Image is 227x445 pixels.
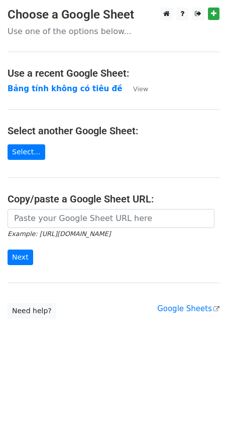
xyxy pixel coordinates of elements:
a: Need help? [8,303,56,319]
small: Example: [URL][DOMAIN_NAME] [8,230,110,238]
h4: Select another Google Sheet: [8,125,219,137]
input: Paste your Google Sheet URL here [8,209,214,228]
a: Bảng tính không có tiêu đề [8,84,122,93]
p: Use one of the options below... [8,26,219,37]
small: View [133,85,148,93]
h4: Use a recent Google Sheet: [8,67,219,79]
h4: Copy/paste a Google Sheet URL: [8,193,219,205]
a: Select... [8,144,45,160]
h3: Choose a Google Sheet [8,8,219,22]
a: View [123,84,148,93]
input: Next [8,250,33,265]
a: Google Sheets [157,304,219,313]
